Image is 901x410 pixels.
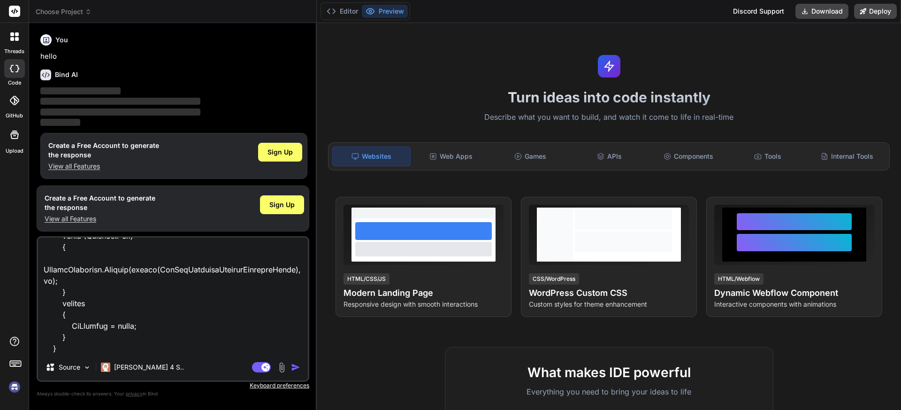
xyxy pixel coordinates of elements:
div: Websites [332,147,411,166]
div: Web Apps [412,147,490,166]
p: Keyboard preferences [37,382,309,389]
div: Tools [729,147,807,166]
h4: WordPress Custom CSS [529,286,689,300]
h4: Dynamic Webflow Component [714,286,874,300]
img: signin [7,379,23,395]
button: Preview [362,5,408,18]
label: Upload [6,147,23,155]
span: ‌ [40,108,200,116]
span: Choose Project [36,7,92,16]
p: View all Features [45,214,155,224]
h4: Modern Landing Page [344,286,504,300]
span: ‌ [40,119,80,126]
button: Editor [323,5,362,18]
textarea: [LoremIpsumdo] sitame conse Adip EliTseDdoeiusmOdtempoRincididUntut() { lab { EtDolorem = aliq; e... [38,238,308,354]
span: Sign Up [269,200,295,209]
p: Describe what you want to build, and watch it come to life in real-time [322,111,895,124]
div: Discord Support [727,4,790,19]
button: Deploy [854,4,897,19]
img: Claude 4 Sonnet [101,363,110,372]
div: CSS/WordPress [529,273,579,285]
p: Source [59,363,80,372]
span: Sign Up [267,147,293,157]
h6: Bind AI [55,70,78,79]
p: Everything you need to bring your ideas to life [460,386,758,397]
div: HTML/CSS/JS [344,273,389,285]
span: ‌ [40,98,200,105]
p: Interactive components with animations [714,300,874,309]
button: Download [795,4,848,19]
h1: Turn ideas into code instantly [322,89,895,106]
span: privacy [126,391,143,396]
h1: Create a Free Account to generate the response [45,193,155,212]
div: Internal Tools [808,147,886,166]
label: threads [4,47,24,55]
h6: You [55,35,68,45]
img: Pick Models [83,364,91,371]
div: Components [650,147,727,166]
p: Custom styles for theme enhancement [529,300,689,309]
span: ‌ [40,87,121,94]
p: hello [40,51,307,62]
label: code [8,79,21,87]
div: HTML/Webflow [714,273,764,285]
p: Responsive design with smooth interactions [344,300,504,309]
div: Games [492,147,569,166]
div: APIs [571,147,648,166]
p: Always double-check its answers. Your in Bind [37,389,309,398]
img: icon [291,363,300,372]
p: View all Features [48,162,159,171]
h1: Create a Free Account to generate the response [48,141,159,160]
img: attachment [276,362,287,373]
h2: What makes IDE powerful [460,363,758,382]
label: GitHub [6,112,23,120]
p: [PERSON_NAME] 4 S.. [114,363,184,372]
